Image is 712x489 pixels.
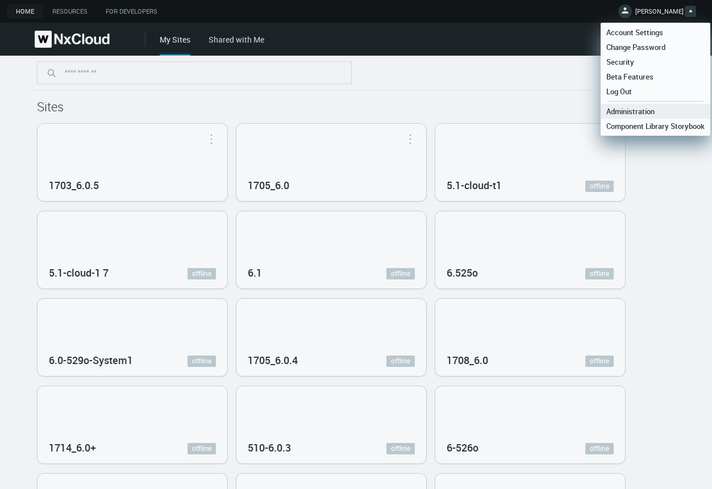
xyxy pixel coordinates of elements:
[386,268,415,279] a: offline
[585,268,614,279] a: offline
[248,178,289,192] nx-search-highlight: 1705_6.0
[601,106,660,116] span: Administration
[447,178,502,192] nx-search-highlight: 5.1-cloud-t1
[601,42,671,52] span: Change Password
[585,443,614,454] a: offline
[601,55,710,69] a: Security
[248,441,291,454] nx-search-highlight: 510-6.0.3
[585,356,614,367] a: offline
[585,181,614,192] a: offline
[209,34,264,45] a: Shared with Me
[188,443,216,454] a: offline
[188,356,216,367] a: offline
[447,266,478,279] nx-search-highlight: 6.525o
[188,268,216,279] a: offline
[601,69,710,84] a: Beta Features
[447,353,488,367] nx-search-highlight: 1708_6.0
[43,5,97,19] a: Resources
[49,266,109,279] nx-search-highlight: 5.1-cloud-1 7
[601,40,710,55] a: Change Password
[601,25,710,40] a: Account Settings
[49,353,133,367] nx-search-highlight: 6.0-529o-System1
[601,57,640,67] span: Security
[601,27,669,37] span: Account Settings
[601,119,710,133] a: Component Library Storybook
[447,441,478,454] nx-search-highlight: 6-526o
[248,353,298,367] nx-search-highlight: 1705_6.0.4
[635,7,684,20] span: [PERSON_NAME]
[160,34,190,56] div: My Sites
[7,5,43,19] a: Home
[248,266,262,279] nx-search-highlight: 6.1
[601,121,710,131] span: Component Library Storybook
[386,443,415,454] a: offline
[49,441,96,454] nx-search-highlight: 1714_6.0+
[601,72,659,82] span: Beta Features
[601,86,638,97] span: Log Out
[49,178,99,192] nx-search-highlight: 1703_6.0.5
[37,98,64,115] span: Sites
[386,356,415,367] a: offline
[35,31,110,48] img: Nx Cloud logo
[601,104,710,119] a: Administration
[97,5,166,19] a: For Developers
